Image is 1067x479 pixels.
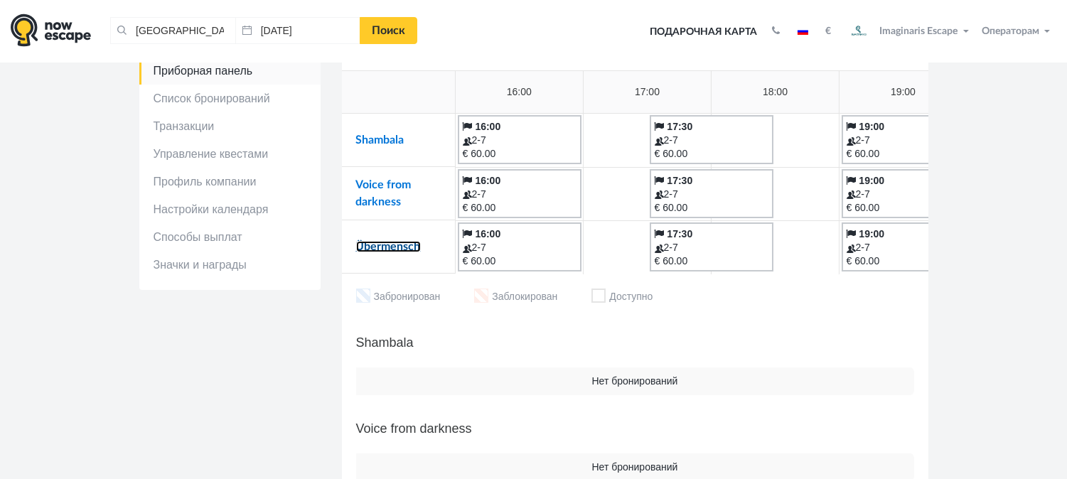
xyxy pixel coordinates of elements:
a: Значки и награды [139,251,321,279]
td: Нет бронирований [356,367,914,395]
button: Imaginaris Escape [842,17,975,45]
h5: Shambala [356,332,914,353]
a: Настройки календаря [139,195,321,223]
div: € 60.00 [655,147,768,161]
li: Доступно [591,289,653,306]
div: € 60.00 [847,254,960,268]
b: 19:00 [859,228,884,239]
span: Imaginaris Escape [880,23,958,36]
div: € 60.00 [847,201,960,215]
a: Транзакции [139,112,321,140]
div: € 60.00 [463,147,577,161]
b: 19:00 [859,121,884,132]
a: Shambala [356,134,404,146]
div: € 60.00 [655,201,768,215]
b: 16:00 [475,228,500,239]
b: 17:30 [667,228,692,239]
h5: Voice from darkness [356,418,914,439]
div: 2-7 [463,188,577,201]
input: Дата [235,17,360,44]
a: 19:00 2-7 € 60.00 [842,222,965,271]
img: logo [11,14,91,47]
span: Операторам [982,26,1039,36]
div: 2-7 [847,188,960,201]
div: 2-7 [463,134,577,147]
div: 2-7 [463,241,577,254]
a: 17:30 2-7 € 60.00 [650,115,773,164]
b: 19:00 [859,175,884,186]
a: 19:00 2-7 € 60.00 [842,169,965,218]
div: 2-7 [847,241,960,254]
a: 19:00 2-7 € 60.00 [842,115,965,164]
a: 16:00 2-7 € 60.00 [458,222,581,271]
a: Профиль компании [139,168,321,195]
a: 16:00 2-7 € 60.00 [458,115,581,164]
a: Voice from darkness [356,179,412,208]
div: 2-7 [655,188,768,201]
b: 16:00 [475,175,500,186]
b: 16:00 [475,121,500,132]
a: Подарочная карта [645,16,762,48]
div: 2-7 [655,241,768,254]
a: Приборная панель [139,57,321,85]
li: Заблокирован [474,289,557,306]
div: € 60.00 [463,254,577,268]
a: Поиск [360,17,417,44]
img: ru.jpg [798,28,808,35]
div: € 60.00 [655,254,768,268]
div: € 60.00 [847,147,960,161]
strong: € [825,26,831,36]
div: 2-7 [655,134,768,147]
a: 17:30 2-7 € 60.00 [650,222,773,271]
a: Способы выплат [139,223,321,251]
div: € 60.00 [463,201,577,215]
a: Übermensch [356,241,421,252]
li: Забронирован [356,289,441,306]
b: 17:30 [667,175,692,186]
button: Операторам [978,24,1056,38]
a: Список бронирований [139,85,321,112]
a: 17:30 2-7 € 60.00 [650,169,773,218]
input: Город или название квеста [110,17,235,44]
div: 2-7 [847,134,960,147]
a: Управление квестами [139,140,321,168]
button: € [818,24,838,38]
b: 17:30 [667,121,692,132]
a: 16:00 2-7 € 60.00 [458,169,581,218]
